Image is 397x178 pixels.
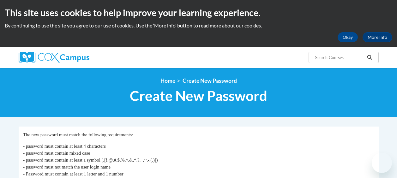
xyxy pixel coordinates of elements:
[160,77,175,84] a: Home
[5,6,392,19] h2: This site uses cookies to help improve your learning experience.
[19,52,132,63] a: Cox Campus
[23,132,133,137] span: The new password must match the following requirements:
[23,144,158,176] span: - password must contain at least 4 characters - password must contain mixed case - password must ...
[19,52,89,63] img: Cox Campus
[372,153,392,173] iframe: Button to launch messaging window
[363,32,392,42] a: More Info
[338,32,358,42] button: Okay
[183,77,237,84] span: Create New Password
[5,22,392,29] p: By continuing to use the site you agree to our use of cookies. Use the ‘More info’ button to read...
[314,54,365,61] input: Search Courses
[365,54,374,61] button: Search
[130,87,267,104] span: Create New Password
